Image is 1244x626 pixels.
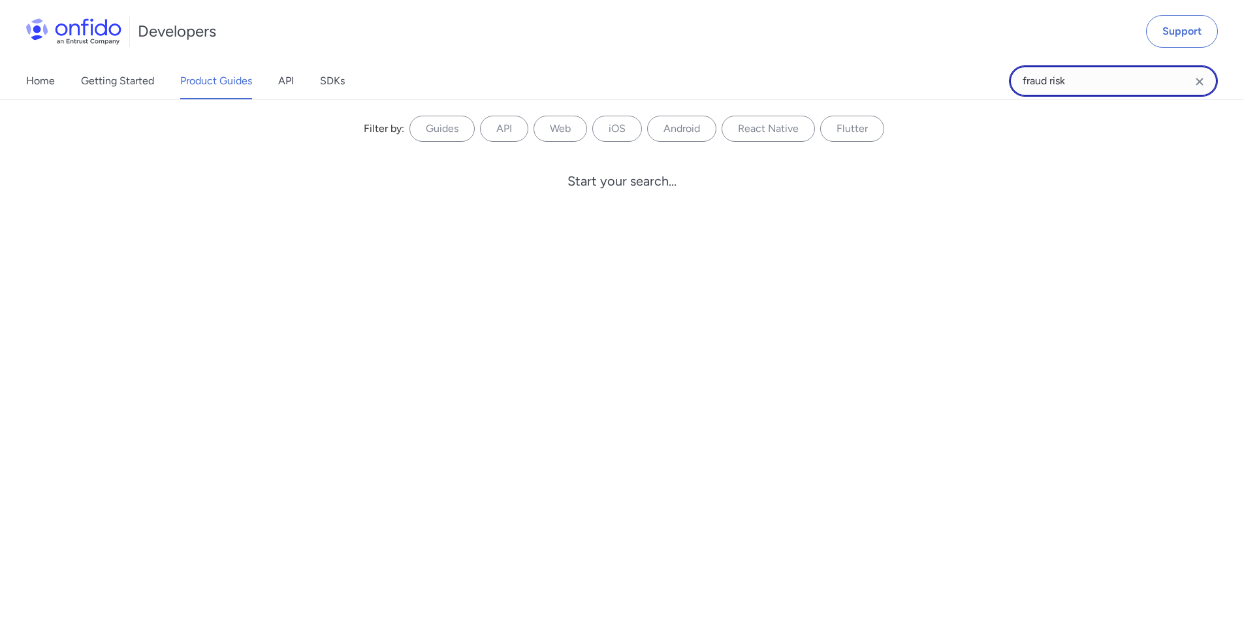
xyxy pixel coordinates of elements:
img: Onfido Logo [26,18,121,44]
label: iOS [592,116,642,142]
div: Filter by: [364,121,404,137]
h1: Developers [138,21,216,42]
label: Android [647,116,716,142]
a: Home [26,63,55,99]
input: Onfido search input field [1009,65,1218,97]
label: API [480,116,528,142]
a: Product Guides [180,63,252,99]
label: Guides [409,116,475,142]
svg: Clear search field button [1192,74,1207,90]
div: Start your search... [567,173,677,189]
a: SDKs [320,63,345,99]
label: React Native [722,116,815,142]
a: Getting Started [81,63,154,99]
label: Web [534,116,587,142]
a: Support [1146,15,1218,48]
label: Flutter [820,116,884,142]
a: API [278,63,294,99]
